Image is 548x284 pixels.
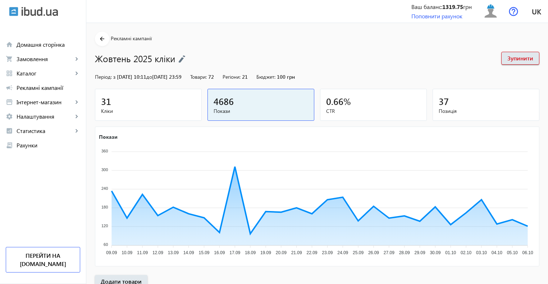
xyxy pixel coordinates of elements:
[73,99,80,106] mat-icon: keyboard_arrow_right
[17,113,73,120] span: Налаштування
[501,52,539,65] button: Зупинити
[384,250,394,255] tspan: 27.09
[445,250,456,255] tspan: 01.10
[276,250,287,255] tspan: 20.09
[17,55,73,63] span: Замовлення
[507,54,533,62] span: Зупинити
[6,247,80,272] a: Перейти на [DOMAIN_NAME]
[73,113,80,120] mat-icon: keyboard_arrow_right
[326,107,421,115] span: CTR
[322,250,333,255] tspan: 23.09
[17,99,73,106] span: Інтернет-магазин
[368,250,379,255] tspan: 26.09
[353,250,364,255] tspan: 25.09
[256,73,275,80] span: Бюджет:
[343,95,351,107] span: %
[6,99,13,106] mat-icon: storefront
[95,73,115,80] span: Період: з
[229,250,240,255] tspan: 17.09
[6,142,13,149] mat-icon: receipt_long
[492,250,502,255] tspan: 04.10
[95,52,494,65] h1: Жовтень 2025 кліки
[223,73,241,80] span: Регіони:
[326,95,343,107] span: 0.66
[442,3,463,10] b: 1319.75
[337,250,348,255] tspan: 24.09
[214,95,234,107] span: 4686
[6,41,13,48] mat-icon: home
[6,84,13,91] mat-icon: campaign
[137,250,148,255] tspan: 11.09
[214,107,308,115] span: Покази
[415,250,425,255] tspan: 29.09
[214,250,225,255] tspan: 16.09
[106,250,117,255] tspan: 09.09
[101,95,111,107] span: 31
[518,255,541,277] iframe: chat widget
[6,127,13,134] mat-icon: analytics
[17,84,80,91] span: Рекламні кампанії
[483,3,499,19] img: user.svg
[439,95,449,107] span: 37
[17,127,73,134] span: Статистика
[146,73,152,80] span: до
[198,250,209,255] tspan: 15.09
[6,113,13,120] mat-icon: settings
[117,73,182,80] span: [DATE] 10:11 [DATE] 23:59
[22,7,58,16] img: ibud_text.svg
[522,250,533,255] tspan: 06.10
[152,250,163,255] tspan: 12.09
[6,70,13,77] mat-icon: grid_view
[73,55,80,63] mat-icon: keyboard_arrow_right
[291,250,302,255] tspan: 21.09
[476,250,487,255] tspan: 03.10
[439,107,533,115] span: Позиція
[507,250,518,255] tspan: 05.10
[104,242,108,247] tspan: 60
[461,250,471,255] tspan: 02.10
[101,107,196,115] span: Кліки
[208,73,214,80] span: 72
[122,250,132,255] tspan: 10.09
[73,127,80,134] mat-icon: keyboard_arrow_right
[101,148,108,153] tspan: 360
[17,142,80,149] span: Рахунки
[245,250,256,255] tspan: 18.09
[277,73,295,80] span: 100 грн
[399,250,410,255] tspan: 28.09
[509,7,518,16] img: help.svg
[111,35,152,42] span: Рекламні кампанії
[101,186,108,191] tspan: 240
[17,41,80,48] span: Домашня сторінка
[9,7,18,16] img: ibud.svg
[260,250,271,255] tspan: 19.09
[17,70,73,77] span: Каталог
[101,167,108,171] tspan: 300
[190,73,207,80] span: Товари:
[307,250,318,255] tspan: 22.09
[101,205,108,209] tspan: 180
[411,12,462,20] a: Поповнити рахунок
[430,250,440,255] tspan: 30.09
[73,70,80,77] mat-icon: keyboard_arrow_right
[168,250,179,255] tspan: 13.09
[98,35,107,43] mat-icon: arrow_back
[6,55,13,63] mat-icon: shopping_cart
[411,3,472,11] div: Ваш баланс: грн
[242,73,248,80] span: 21
[183,250,194,255] tspan: 14.09
[532,7,541,16] span: uk
[99,133,118,140] text: Покази
[101,224,108,228] tspan: 120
